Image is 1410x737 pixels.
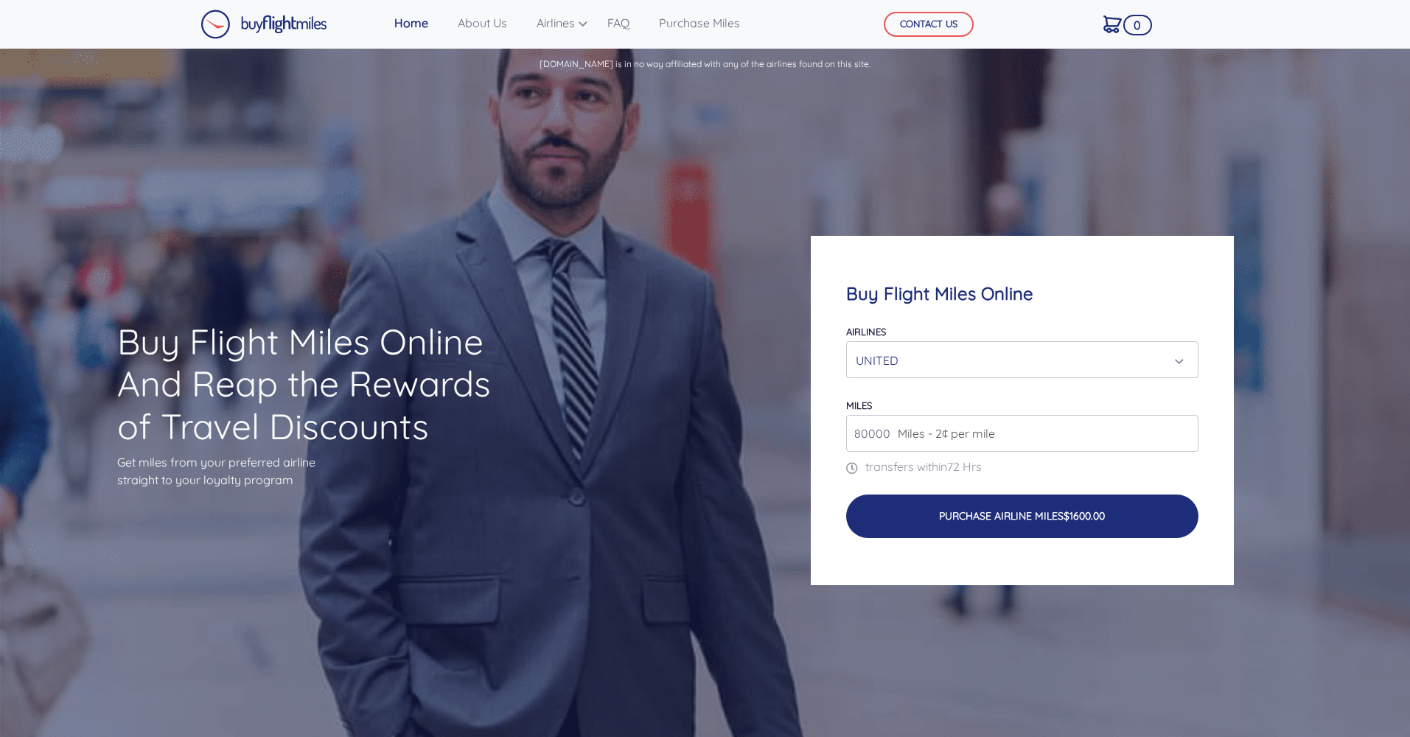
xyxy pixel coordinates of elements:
[117,321,517,448] h1: Buy Flight Miles Online And Reap the Rewards of Travel Discounts
[846,495,1198,538] button: Purchase Airline Miles$1600.00
[200,10,327,39] img: Buy Flight Miles Logo
[884,12,974,37] button: CONTACT US
[846,458,1198,475] p: transfers within
[653,8,746,38] a: Purchase Miles
[200,6,327,43] a: Buy Flight Miles Logo
[452,8,513,38] a: About Us
[531,8,584,38] a: Airlines
[947,459,982,474] span: 72 Hrs
[1123,15,1152,35] span: 0
[856,346,1179,374] div: UNITED
[388,8,434,38] a: Home
[846,283,1198,304] h4: Buy Flight Miles Online
[846,399,872,411] label: miles
[117,453,517,489] p: Get miles from your preferred airline straight to your loyalty program
[846,326,886,338] label: Airlines
[1064,509,1105,523] span: $1600.00
[846,341,1198,378] button: UNITED
[1097,8,1128,39] a: 0
[1103,15,1122,33] img: Cart
[601,8,635,38] a: FAQ
[890,425,995,442] span: Miles - 2¢ per mile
